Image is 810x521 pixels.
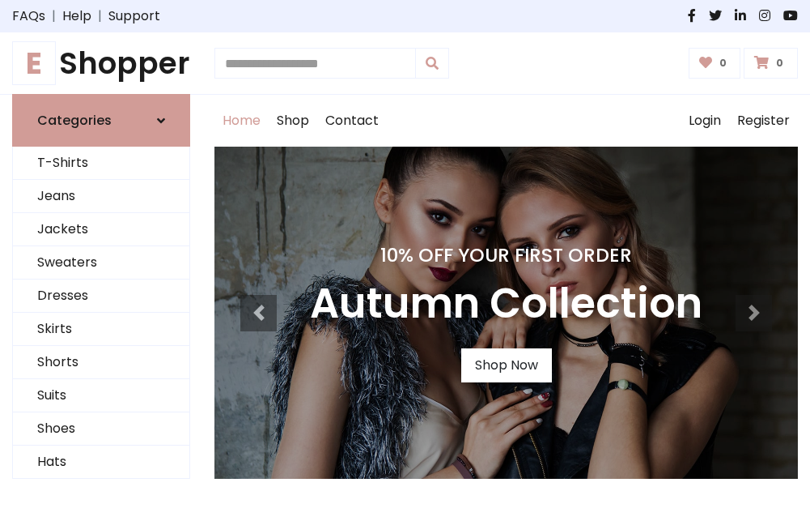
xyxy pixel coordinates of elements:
[12,45,190,81] a: EShopper
[108,6,160,26] a: Support
[13,180,189,213] a: Jeans
[91,6,108,26] span: |
[13,246,189,280] a: Sweaters
[12,94,190,147] a: Categories
[744,48,798,79] a: 0
[772,56,787,70] span: 0
[13,280,189,313] a: Dresses
[13,346,189,379] a: Shorts
[13,313,189,346] a: Skirts
[13,379,189,412] a: Suits
[45,6,62,26] span: |
[461,348,552,382] a: Shop Now
[729,95,798,147] a: Register
[269,95,317,147] a: Shop
[62,6,91,26] a: Help
[13,213,189,246] a: Jackets
[13,147,189,180] a: T-Shirts
[310,280,702,329] h3: Autumn Collection
[689,48,741,79] a: 0
[12,41,56,85] span: E
[310,244,702,267] h4: 10% Off Your First Order
[13,412,189,446] a: Shoes
[214,95,269,147] a: Home
[12,45,190,81] h1: Shopper
[715,56,731,70] span: 0
[13,446,189,479] a: Hats
[37,113,112,128] h6: Categories
[317,95,387,147] a: Contact
[681,95,729,147] a: Login
[12,6,45,26] a: FAQs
